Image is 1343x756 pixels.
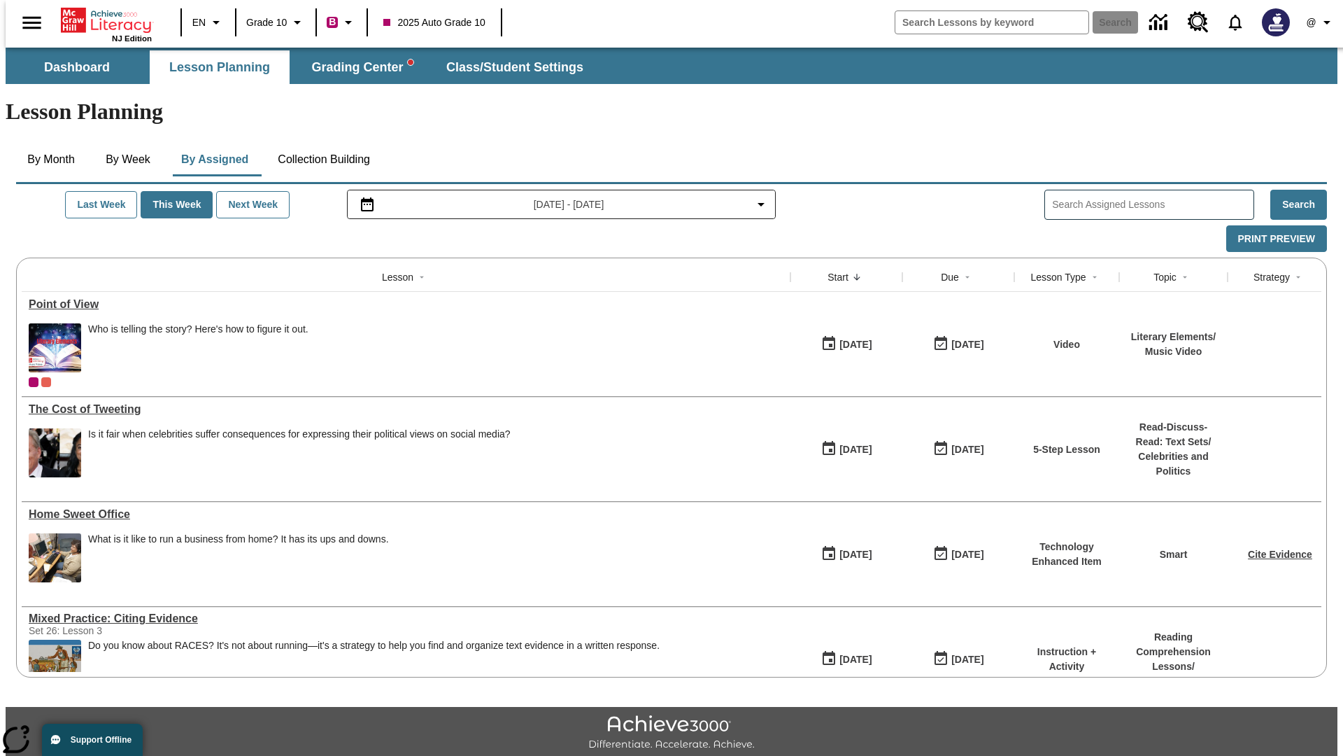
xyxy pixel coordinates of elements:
[88,533,389,545] div: What is it like to run a business from home? It has its ups and downs.
[329,13,336,31] span: B
[1177,269,1193,286] button: Sort
[928,331,988,358] button: 10/15/25: Last day the lesson can be accessed
[1126,630,1221,674] p: Reading Comprehension Lessons /
[16,143,86,176] button: By Month
[1141,3,1179,42] a: Data Center
[7,50,147,84] button: Dashboard
[29,625,239,636] div: Set 26: Lesson 3
[1270,190,1327,220] button: Search
[951,336,983,353] div: [DATE]
[61,6,152,34] a: Home
[1217,4,1253,41] a: Notifications
[928,436,988,463] button: 10/15/25: Last day the lesson can be accessed
[61,5,152,43] div: Home
[382,270,413,284] div: Lesson
[29,428,81,477] img: sharing political opinions on social media can impact your career
[951,546,983,563] div: [DATE]
[1179,3,1217,41] a: Resource Center, Will open in new tab
[1030,270,1086,284] div: Lesson Type
[1290,269,1307,286] button: Sort
[928,541,988,568] button: 10/13/25: Last day the lesson can be accessed
[1086,269,1103,286] button: Sort
[141,191,213,218] button: This Week
[1253,270,1290,284] div: Strategy
[1126,449,1221,479] p: Celebrities and Politics
[88,533,389,582] div: What is it like to run a business from home? It has its ups and downs.
[29,298,783,311] a: Point of View, Lessons
[1248,549,1312,560] a: Cite Evidence
[1053,337,1080,352] p: Video
[928,646,988,673] button: 10/13/25: Last day the lesson can be accessed
[827,270,848,284] div: Start
[169,59,270,76] span: Lesson Planning
[29,377,38,387] div: Current Class
[446,59,583,76] span: Class/Student Settings
[6,48,1337,84] div: SubNavbar
[88,640,660,689] div: Do you know about RACES? It's not about running—it's a strategy to help you find and organize tex...
[65,191,137,218] button: Last Week
[534,197,604,212] span: [DATE] - [DATE]
[29,403,783,416] a: The Cost of Tweeting, Lessons
[186,10,231,35] button: Language: EN, Select a language
[29,403,783,416] div: The Cost of Tweeting
[816,331,876,358] button: 10/15/25: First time the lesson was available
[951,651,983,668] div: [DATE]
[816,646,876,673] button: 10/13/25: First time the lesson was available
[1153,270,1177,284] div: Topic
[11,2,52,43] button: Open side menu
[29,323,81,372] img: open book with fanned pages and musical notes floating out
[848,269,865,286] button: Sort
[1160,547,1188,562] p: Smart
[1298,10,1343,35] button: Profile/Settings
[1126,420,1221,449] p: Read-Discuss-Read: Text Sets /
[353,196,770,213] button: Select the date range menu item
[1226,225,1327,253] button: Print Preview
[839,546,872,563] div: [DATE]
[839,441,872,458] div: [DATE]
[88,323,308,372] div: Who is telling the story? Here's how to figure it out.
[1253,4,1298,41] button: Select a new avatar
[44,59,110,76] span: Dashboard
[88,640,660,652] p: Do you know about RACES? It's not about running—it's a strategy to help you find and organize tex...
[1306,15,1316,30] span: @
[93,143,163,176] button: By Week
[29,612,783,625] div: Mixed Practice: Citing Evidence
[408,59,413,65] svg: writing assistant alert
[6,99,1337,125] h1: Lesson Planning
[29,508,783,521] a: Home Sweet Office, Lessons
[29,533,81,582] img: A woman wearing a headset sitting at a desk working on a computer. Working from home has benefits...
[1262,8,1290,36] img: Avatar
[41,377,51,387] div: OL 2025 Auto Grade 11
[71,735,132,745] span: Support Offline
[311,59,413,76] span: Grading Center
[29,640,81,689] img: A color illustration from 1883 shows a penny lick vendor standing behind an ice cream cart with a...
[941,270,959,284] div: Due
[895,11,1088,34] input: search field
[816,436,876,463] button: 10/15/25: First time the lesson was available
[29,612,783,625] a: Mixed Practice: Citing Evidence, Lessons
[1021,540,1112,569] p: Technology Enhanced Item
[321,10,362,35] button: Boost Class color is violet red. Change class color
[88,428,511,477] div: Is it fair when celebrities suffer consequences for expressing their political views on social me...
[6,50,596,84] div: SubNavbar
[150,50,290,84] button: Lesson Planning
[170,143,260,176] button: By Assigned
[29,508,783,521] div: Home Sweet Office
[588,715,755,751] img: Achieve3000 Differentiate Accelerate Achieve
[753,196,769,213] svg: Collapse Date Range Filter
[413,269,430,286] button: Sort
[839,336,872,353] div: [DATE]
[88,428,511,440] div: Is it fair when celebrities suffer consequences for expressing their political views on social me...
[292,50,432,84] button: Grading Center
[1131,330,1216,344] p: Literary Elements /
[29,298,783,311] div: Point of View
[1033,442,1100,457] p: 5-Step Lesson
[246,15,287,30] span: Grade 10
[839,651,872,668] div: [DATE]
[192,15,206,30] span: EN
